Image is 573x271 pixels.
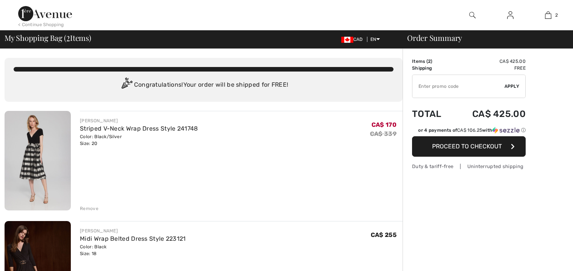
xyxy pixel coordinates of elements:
[504,83,520,90] span: Apply
[80,117,198,124] div: [PERSON_NAME]
[412,101,452,127] td: Total
[507,11,514,20] img: My Info
[412,136,526,157] button: Proceed to Checkout
[80,205,98,212] div: Remove
[80,235,186,242] a: Midi Wrap Belted Dress Style 223121
[371,231,397,238] span: CA$ 255
[452,58,526,65] td: CA$ 425.00
[66,32,70,42] span: 2
[457,128,482,133] span: CA$ 106.25
[501,11,520,20] a: Sign In
[412,75,504,98] input: Promo code
[341,37,366,42] span: CAD
[370,130,397,137] s: CA$ 339
[372,121,397,128] span: CA$ 170
[452,101,526,127] td: CA$ 425.00
[5,111,71,210] img: Striped V-Neck Wrap Dress Style 241748
[119,78,134,93] img: Congratulation2.svg
[80,227,186,234] div: [PERSON_NAME]
[14,78,393,93] div: Congratulations! Your order will be shipped for FREE!
[469,11,476,20] img: search the website
[18,21,64,28] div: < Continue Shopping
[412,65,452,72] td: Shipping
[412,163,526,170] div: Duty & tariff-free | Uninterrupted shipping
[492,127,520,134] img: Sezzle
[432,143,502,150] span: Proceed to Checkout
[428,59,431,64] span: 2
[412,127,526,136] div: or 4 payments ofCA$ 106.25withSezzle Click to learn more about Sezzle
[18,6,72,21] img: 1ère Avenue
[80,133,198,147] div: Color: Black/Silver Size: 20
[398,34,568,42] div: Order Summary
[80,125,198,132] a: Striped V-Neck Wrap Dress Style 241748
[80,243,186,257] div: Color: Black Size: 18
[412,58,452,65] td: Items ( )
[555,12,558,19] span: 2
[5,34,91,42] span: My Shopping Bag ( Items)
[529,11,567,20] a: 2
[370,37,380,42] span: EN
[452,65,526,72] td: Free
[341,37,353,43] img: Canadian Dollar
[545,11,551,20] img: My Bag
[418,127,526,134] div: or 4 payments of with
